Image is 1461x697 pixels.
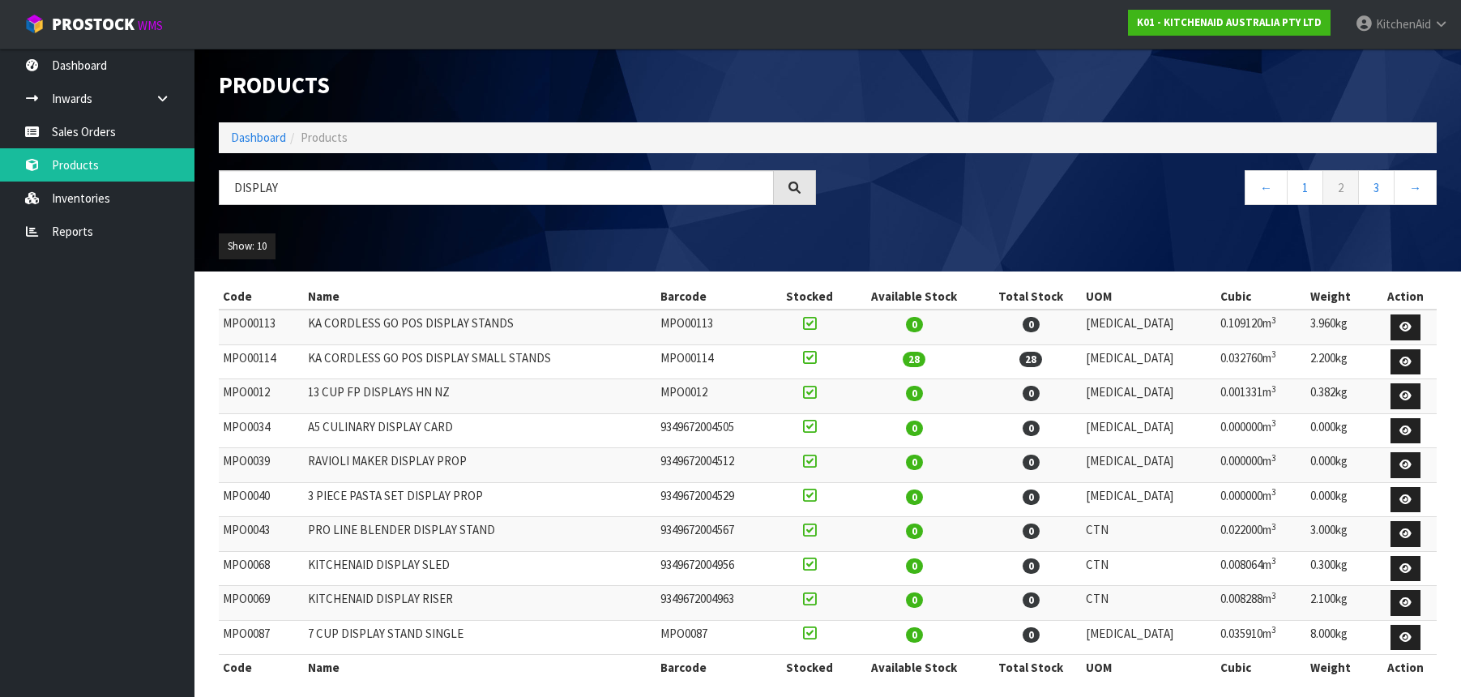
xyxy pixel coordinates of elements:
[1216,482,1306,517] td: 0.000000m
[1216,344,1306,379] td: 0.032760m
[219,586,304,621] td: MPO0069
[52,14,135,35] span: ProStock
[304,310,656,344] td: KA CORDLESS GO POS DISPLAY STANDS
[1306,620,1374,655] td: 8.000kg
[656,413,771,448] td: 9349672004505
[1216,310,1306,344] td: 0.109120m
[656,655,771,681] th: Barcode
[1306,586,1374,621] td: 2.100kg
[219,344,304,379] td: MPO00114
[906,592,923,608] span: 0
[906,558,923,574] span: 0
[906,490,923,505] span: 0
[1271,348,1276,360] sup: 3
[219,620,304,655] td: MPO0087
[304,413,656,448] td: A5 CULINARY DISPLAY CARD
[656,551,771,586] td: 9349672004956
[219,233,276,259] button: Show: 10
[219,517,304,552] td: MPO0043
[1023,421,1040,436] span: 0
[219,482,304,517] td: MPO0040
[1271,624,1276,635] sup: 3
[1394,170,1437,205] a: →
[304,284,656,310] th: Name
[1358,170,1395,205] a: 3
[1287,170,1323,205] a: 1
[980,655,1082,681] th: Total Stock
[1082,448,1215,483] td: [MEDICAL_DATA]
[1082,344,1215,379] td: [MEDICAL_DATA]
[656,620,771,655] td: MPO0087
[1023,386,1040,401] span: 0
[1137,15,1322,29] strong: K01 - KITCHENAID AUSTRALIA PTY LTD
[1306,551,1374,586] td: 0.300kg
[1306,379,1374,414] td: 0.382kg
[1082,310,1215,344] td: [MEDICAL_DATA]
[1306,655,1374,681] th: Weight
[1216,655,1306,681] th: Cubic
[1082,655,1215,681] th: UOM
[219,551,304,586] td: MPO0068
[1306,517,1374,552] td: 3.000kg
[1306,284,1374,310] th: Weight
[304,448,656,483] td: RAVIOLI MAKER DISPLAY PROP
[219,310,304,344] td: MPO00113
[1306,448,1374,483] td: 0.000kg
[656,310,771,344] td: MPO00113
[1019,352,1042,367] span: 28
[1271,383,1276,395] sup: 3
[219,284,304,310] th: Code
[304,517,656,552] td: PRO LINE BLENDER DISPLAY STAND
[848,655,980,681] th: Available Stock
[219,73,816,98] h1: Products
[219,655,304,681] th: Code
[219,170,774,205] input: Search products
[1216,448,1306,483] td: 0.000000m
[656,344,771,379] td: MPO00114
[1023,455,1040,470] span: 0
[304,482,656,517] td: 3 PIECE PASTA SET DISPLAY PROP
[771,284,848,310] th: Stocked
[1023,627,1040,643] span: 0
[1271,452,1276,464] sup: 3
[840,170,1438,210] nav: Page navigation
[1082,413,1215,448] td: [MEDICAL_DATA]
[1216,413,1306,448] td: 0.000000m
[656,586,771,621] td: 9349672004963
[1306,344,1374,379] td: 2.200kg
[656,448,771,483] td: 9349672004512
[1271,521,1276,532] sup: 3
[1216,586,1306,621] td: 0.008288m
[1023,490,1040,505] span: 0
[1245,170,1288,205] a: ←
[1216,620,1306,655] td: 0.035910m
[301,130,348,145] span: Products
[848,284,980,310] th: Available Stock
[304,620,656,655] td: 7 CUP DISPLAY STAND SINGLE
[304,344,656,379] td: KA CORDLESS GO POS DISPLAY SMALL STANDS
[1322,170,1359,205] a: 2
[1023,592,1040,608] span: 0
[906,317,923,332] span: 0
[1023,524,1040,539] span: 0
[1271,555,1276,567] sup: 3
[656,284,771,310] th: Barcode
[1082,620,1215,655] td: [MEDICAL_DATA]
[1216,379,1306,414] td: 0.001331m
[1374,655,1437,681] th: Action
[906,455,923,470] span: 0
[1082,482,1215,517] td: [MEDICAL_DATA]
[1306,482,1374,517] td: 0.000kg
[656,482,771,517] td: 9349672004529
[1216,284,1306,310] th: Cubic
[1216,551,1306,586] td: 0.008064m
[1271,314,1276,326] sup: 3
[1082,379,1215,414] td: [MEDICAL_DATA]
[24,14,45,34] img: cube-alt.png
[903,352,925,367] span: 28
[304,551,656,586] td: KITCHENAID DISPLAY SLED
[906,524,923,539] span: 0
[1271,590,1276,601] sup: 3
[304,586,656,621] td: KITCHENAID DISPLAY RISER
[231,130,286,145] a: Dashboard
